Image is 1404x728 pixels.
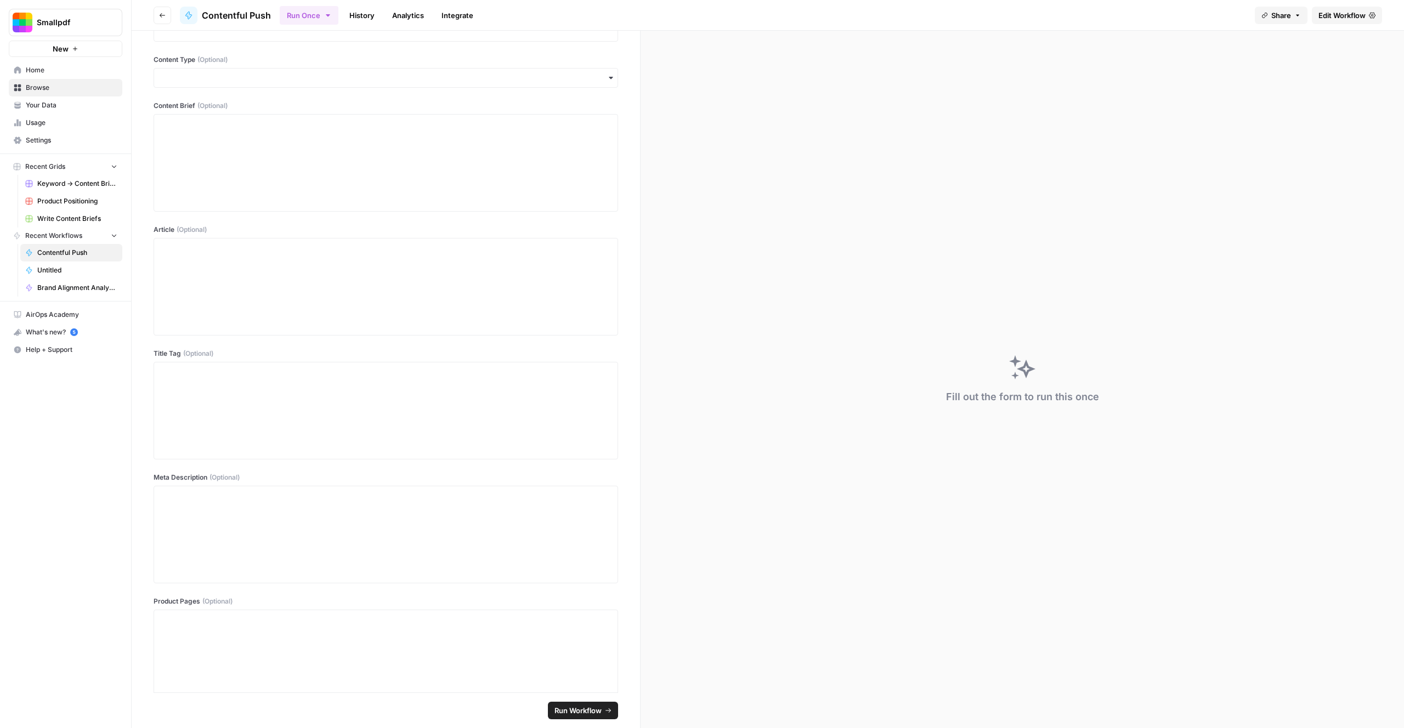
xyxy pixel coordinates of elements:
span: AirOps Academy [26,310,117,320]
a: History [343,7,381,24]
span: Your Data [26,100,117,110]
span: (Optional) [177,225,207,235]
button: Run Once [280,6,338,25]
span: Contentful Push [202,9,271,22]
a: Contentful Push [180,7,271,24]
span: Edit Workflow [1318,10,1366,21]
a: AirOps Academy [9,306,122,323]
span: (Optional) [202,596,233,606]
span: (Optional) [197,101,228,111]
a: Untitled [20,261,122,279]
span: Contentful Push [37,248,117,258]
label: Title Tag [154,349,618,359]
span: Share [1271,10,1291,21]
a: Usage [9,114,122,132]
span: Recent Grids [25,162,65,172]
label: Product Pages [154,596,618,606]
span: Smallpdf [37,17,103,28]
span: Usage [26,118,117,128]
a: Integrate [435,7,480,24]
button: Share [1255,7,1307,24]
span: Untitled [37,265,117,275]
label: Content Brief [154,101,618,111]
span: (Optional) [197,55,228,65]
a: Keyword -> Content Brief -> Article [20,175,122,192]
button: Help + Support [9,341,122,359]
img: Smallpdf Logo [13,13,32,32]
span: (Optional) [183,349,213,359]
button: Workspace: Smallpdf [9,9,122,36]
a: Settings [9,132,122,149]
button: What's new? 5 [9,323,122,341]
label: Meta Description [154,473,618,482]
a: 5 [70,328,78,336]
span: Write Content Briefs [37,214,117,224]
a: Contentful Push [20,244,122,261]
label: Article [154,225,618,235]
span: Recent Workflows [25,231,82,241]
div: Fill out the form to run this once [946,389,1099,405]
a: Browse [9,79,122,96]
a: Product Positioning [20,192,122,210]
span: Browse [26,83,117,93]
a: Analytics [386,7,431,24]
a: Home [9,61,122,79]
span: Product Positioning [37,196,117,206]
span: Home [26,65,117,75]
button: Run Workflow [548,702,618,719]
div: What's new? [9,324,122,340]
span: Settings [26,135,117,145]
a: Edit Workflow [1312,7,1382,24]
a: Write Content Briefs [20,210,122,228]
span: Help + Support [26,345,117,355]
button: Recent Workflows [9,228,122,244]
span: Brand Alignment Analyzer [37,283,117,293]
span: Run Workflow [554,705,602,716]
span: New [53,43,69,54]
a: Brand Alignment Analyzer [20,279,122,297]
label: Content Type [154,55,618,65]
span: (Optional) [210,473,240,482]
text: 5 [72,329,75,335]
button: Recent Grids [9,158,122,175]
button: New [9,41,122,57]
a: Your Data [9,96,122,114]
span: Keyword -> Content Brief -> Article [37,179,117,189]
